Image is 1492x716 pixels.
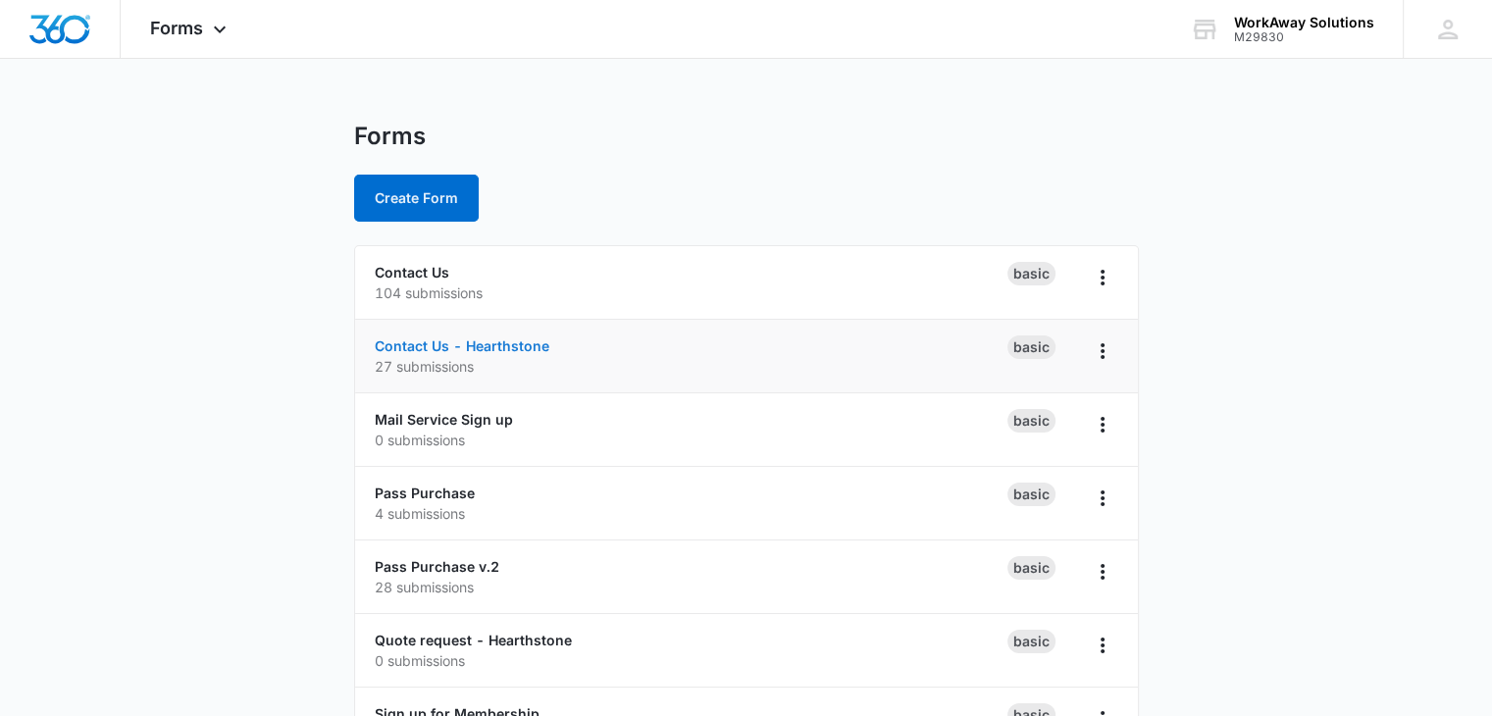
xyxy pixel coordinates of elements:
div: account id [1234,30,1374,44]
a: Pass Purchase v.2 [375,558,499,575]
a: Mail Service Sign up [375,411,513,428]
p: 4 submissions [375,503,1007,524]
div: account name [1234,15,1374,30]
p: 0 submissions [375,430,1007,450]
button: Overflow Menu [1087,630,1118,661]
button: Overflow Menu [1087,556,1118,588]
a: Contact Us [375,264,449,281]
h1: Forms [354,122,426,151]
button: Overflow Menu [1087,483,1118,514]
a: Contact Us - Hearthstone [375,337,549,354]
p: 28 submissions [375,577,1007,597]
p: 27 submissions [375,356,1007,377]
a: Pass Purchase [375,485,475,501]
button: Overflow Menu [1087,409,1118,440]
div: Basic [1007,483,1055,506]
button: Overflow Menu [1087,335,1118,367]
div: Basic [1007,262,1055,285]
div: Basic [1007,556,1055,580]
span: Forms [150,18,203,38]
div: Basic [1007,630,1055,653]
div: Basic [1007,409,1055,433]
p: 0 submissions [375,650,1007,671]
button: Create Form [354,175,479,222]
button: Overflow Menu [1087,262,1118,293]
a: Quote request - Hearthstone [375,632,572,648]
div: Basic [1007,335,1055,359]
p: 104 submissions [375,282,1007,303]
